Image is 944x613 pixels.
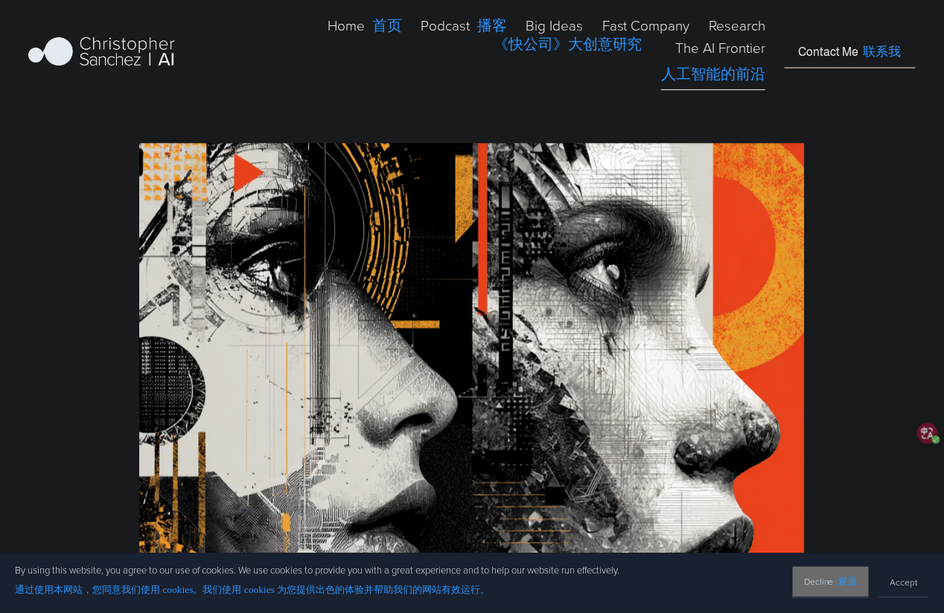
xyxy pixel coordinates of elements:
[864,45,902,59] font: 联系我
[526,14,584,36] a: folder dropdown
[28,34,175,72] img: Christopher Sanchez | AI
[328,14,402,36] a: Home 首页
[15,584,490,595] font: 通过使用本网站，您同意我们使用 cookies。我们使用 cookies 为您提供出色的体验并帮助我们的网站有效运行。
[838,576,858,587] font: 衰退
[526,16,584,36] span: Big Ideas
[785,36,916,69] a: Contact Me 联系我
[709,14,765,36] a: folder dropdown
[494,36,642,52] font: 《快公司》大创意研究
[15,563,619,603] p: By using this website, you agree to our use of cookies. We use cookies to provide you with a grea...
[602,14,690,36] a: folder dropdown
[709,16,765,36] span: Research
[602,16,690,36] span: Fast Company
[661,36,765,91] a: The AI Frontier人工智能的前沿
[421,14,507,36] a: Podcast 播客
[804,575,858,588] span: Decline
[793,567,869,598] button: Decline 衰退
[372,17,402,34] font: 首页
[890,576,918,588] span: Accept
[879,567,929,598] button: Accept
[661,66,765,82] font: 人工智能的前沿
[477,17,507,34] font: 播客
